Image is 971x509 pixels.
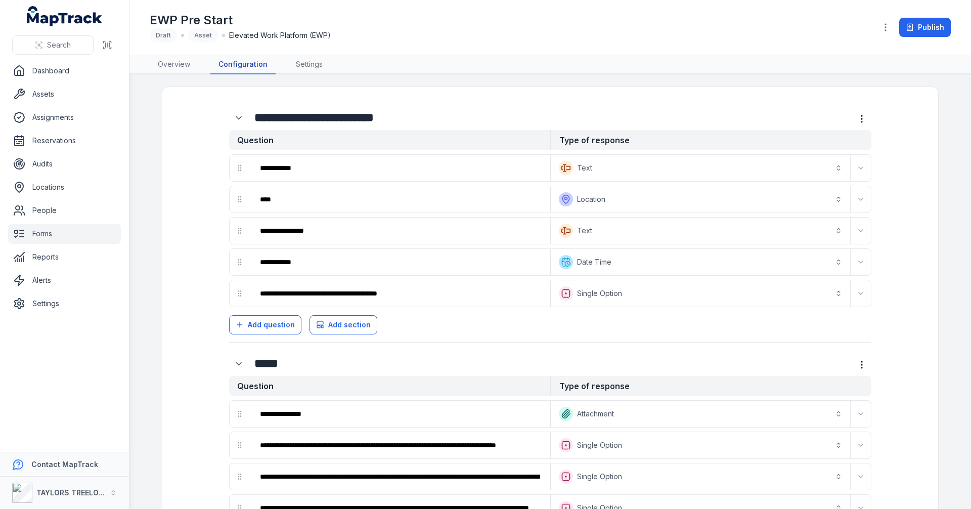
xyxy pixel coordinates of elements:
a: Settings [8,293,121,314]
div: :rlp:-form-item-label [252,251,548,273]
div: :rld:-form-item-label [252,188,548,210]
svg: drag [236,195,244,203]
div: drag [230,283,250,304]
div: drag [230,466,250,487]
a: Assignments [8,107,121,128]
button: Expand [853,406,869,422]
button: more-detail [852,355,871,374]
button: Expand [229,354,248,373]
a: Settings [288,55,331,74]
div: drag [230,221,250,241]
svg: drag [236,473,244,481]
span: Elevated Work Platform (EWP) [229,30,331,40]
div: drag [230,189,250,209]
strong: Question [229,130,550,150]
span: Search [47,40,71,50]
button: Single Option [553,282,848,305]
a: Alerts [8,270,121,290]
button: Single Option [553,434,848,456]
button: Expand [853,285,869,302]
button: Date Time [553,251,848,273]
a: Locations [8,177,121,197]
strong: Type of response [550,130,871,150]
a: Audits [8,154,121,174]
button: Search [12,35,94,55]
button: Expand [853,223,869,239]
div: :rmj:-form-item-label [252,434,548,456]
svg: drag [236,289,244,298]
button: Expand [853,254,869,270]
button: Location [553,188,848,210]
button: Expand [229,108,248,128]
button: Expand [853,191,869,207]
a: Overview [150,55,198,74]
svg: drag [236,410,244,418]
a: Reservations [8,131,121,151]
div: :rl7:-form-item-label [252,157,548,179]
button: more-detail [852,109,871,129]
div: :rlv:-form-item-label [252,282,548,305]
button: Text [553,157,848,179]
div: drag [230,404,250,424]
div: :rkv:-form-item-label [229,108,250,128]
button: Publish [899,18,951,37]
button: Expand [853,437,869,453]
svg: drag [236,258,244,266]
div: :rmd:-form-item-label [252,403,548,425]
div: drag [230,158,250,178]
strong: TAYLORS TREELOPPING [36,488,121,497]
svg: drag [236,441,244,449]
span: Add section [328,320,371,330]
strong: Type of response [550,376,871,396]
a: Configuration [210,55,276,74]
a: Assets [8,84,121,104]
button: Add section [310,315,377,334]
button: Single Option [553,465,848,488]
a: Reports [8,247,121,267]
strong: Contact MapTrack [31,460,98,469]
button: Add question [229,315,301,334]
a: Forms [8,224,121,244]
strong: Question [229,376,550,396]
button: Expand [853,469,869,485]
button: Attachment [553,403,848,425]
svg: drag [236,227,244,235]
button: Text [553,220,848,242]
div: drag [230,252,250,272]
div: :rlj:-form-item-label [252,220,548,242]
div: Asset [188,28,218,43]
a: Dashboard [8,61,121,81]
span: Add question [248,320,295,330]
a: People [8,200,121,221]
div: :rm5:-form-item-label [229,354,250,373]
div: Draft [150,28,177,43]
h1: EWP Pre Start [150,12,331,28]
svg: drag [236,164,244,172]
button: Expand [853,160,869,176]
div: drag [230,435,250,455]
div: :rmp:-form-item-label [252,465,548,488]
a: MapTrack [27,6,103,26]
